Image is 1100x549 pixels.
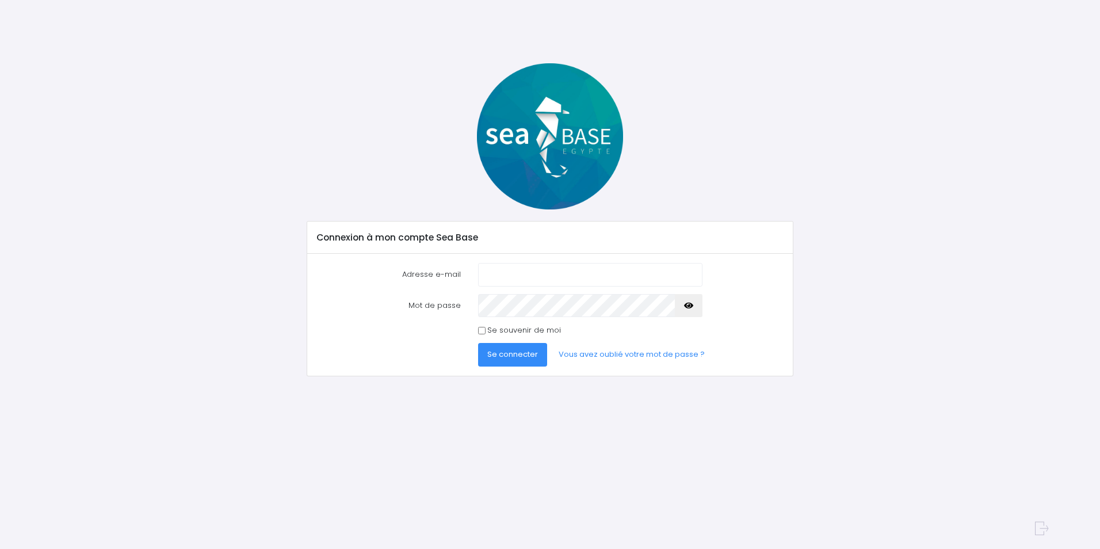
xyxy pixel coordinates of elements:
div: Connexion à mon compte Sea Base [307,222,792,254]
label: Mot de passe [308,294,469,317]
label: Se souvenir de moi [487,325,561,336]
a: Vous avez oublié votre mot de passe ? [549,343,714,366]
button: Se connecter [478,343,547,366]
span: Se connecter [487,349,538,360]
label: Adresse e-mail [308,263,469,286]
